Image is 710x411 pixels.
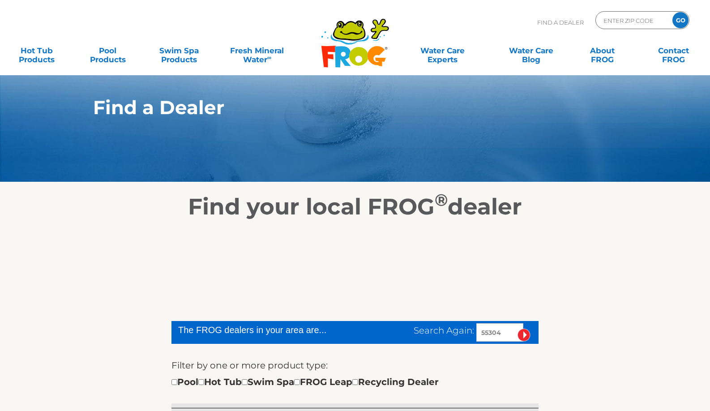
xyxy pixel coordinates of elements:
a: PoolProducts [80,42,136,60]
p: Find A Dealer [537,11,584,34]
h1: Find a Dealer [93,97,575,118]
a: Water CareBlog [503,42,559,60]
a: ContactFROG [646,42,701,60]
input: GO [672,12,689,28]
a: Swim SpaProducts [151,42,207,60]
a: AboutFROG [574,42,630,60]
h2: Find your local FROG dealer [80,193,630,220]
a: Fresh MineralWater∞ [222,42,292,60]
span: Search Again: [414,325,474,336]
input: Zip Code Form [603,14,663,27]
div: The FROG dealers in your area are... [178,323,359,337]
label: Filter by one or more product type: [171,358,328,372]
a: Water CareExperts [398,42,488,60]
input: Submit [518,329,530,342]
div: Pool Hot Tub Swim Spa FROG Leap Recycling Dealer [171,375,439,389]
sup: ∞ [267,54,271,61]
sup: ® [435,190,448,210]
a: Hot TubProducts [9,42,64,60]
